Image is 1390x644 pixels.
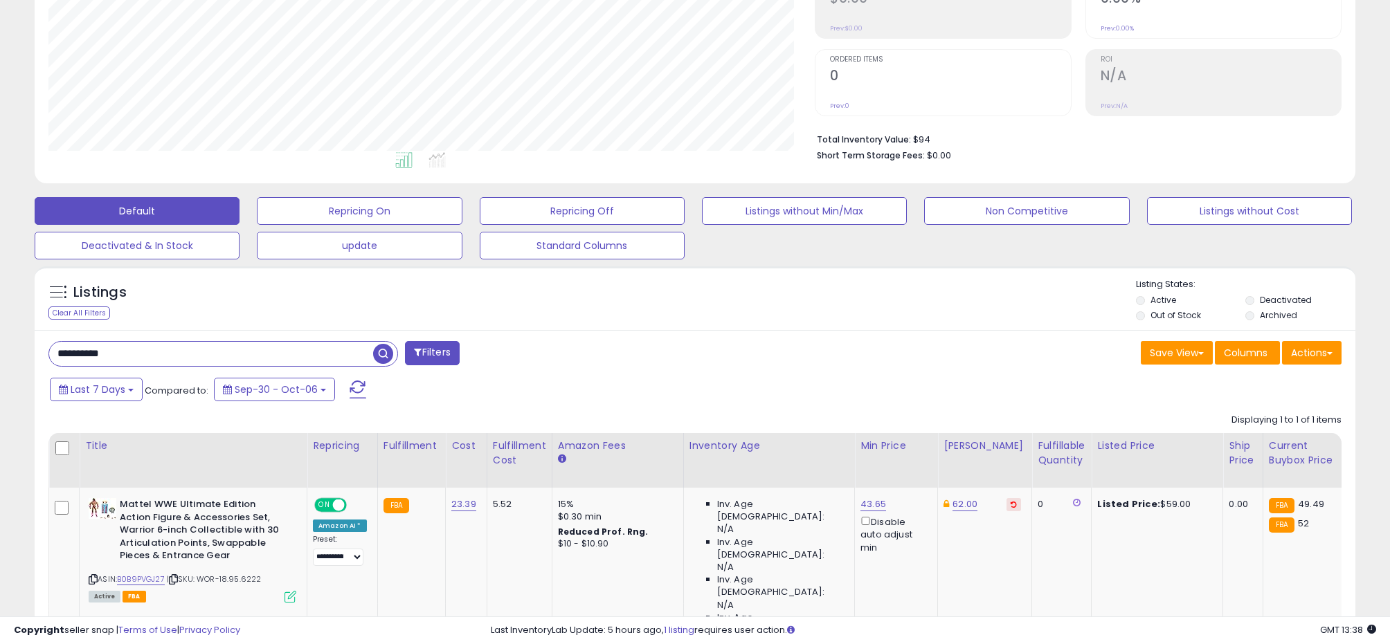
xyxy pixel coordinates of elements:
span: ON [316,499,333,511]
button: Filters [405,341,459,365]
button: update [257,232,462,259]
div: 5.52 [493,498,541,510]
div: Listed Price [1097,439,1217,453]
div: Clear All Filters [48,306,110,320]
span: 49.49 [1298,497,1324,510]
span: Inv. Age [DEMOGRAPHIC_DATA]: [717,536,844,561]
span: OFF [345,499,367,511]
div: 0 [1038,498,1081,510]
button: Columns [1215,341,1280,365]
span: | SKU: WOR-18.95.6222 [167,573,262,585]
button: Listings without Min/Max [702,197,907,225]
div: ASIN: [89,498,296,600]
span: N/A [717,599,734,611]
div: Fulfillment Cost [493,439,546,468]
div: Fulfillment [383,439,440,453]
button: Non Competitive [924,197,1129,225]
a: Privacy Policy [179,623,240,636]
small: FBA [1269,517,1294,533]
div: Cost [451,439,481,453]
button: Sep-30 - Oct-06 [214,378,335,401]
label: Deactivated [1260,294,1312,306]
a: 43.65 [860,497,886,511]
div: $0.30 min [558,510,673,523]
strong: Copyright [14,623,64,636]
span: N/A [717,561,734,573]
div: Min Price [860,439,932,453]
label: Active [1150,294,1176,306]
h2: 0 [830,68,1070,86]
b: Short Term Storage Fees: [817,149,925,161]
b: Listed Price: [1097,497,1160,510]
p: Listing States: [1136,278,1355,291]
div: Preset: [313,535,367,566]
small: FBA [1269,498,1294,513]
div: Repricing [313,439,372,453]
div: [PERSON_NAME] [944,439,1026,453]
span: All listings currently available for purchase on Amazon [89,591,120,602]
a: 62.00 [953,497,977,511]
a: 23.39 [451,497,476,511]
span: 52 [1298,517,1309,530]
div: Disable auto adjust min [860,514,927,554]
div: 0.00 [1229,498,1252,510]
button: Actions [1282,341,1342,365]
div: Ship Price [1229,439,1256,468]
small: Prev: 0.00% [1101,24,1134,33]
span: 2025-10-14 13:38 GMT [1320,623,1376,636]
a: 1 listing [664,623,694,636]
span: N/A [717,523,734,535]
small: Amazon Fees. [558,453,566,466]
small: Prev: N/A [1101,102,1128,110]
label: Out of Stock [1150,309,1201,321]
label: Archived [1260,309,1297,321]
a: Terms of Use [118,623,177,636]
span: Compared to: [145,384,208,397]
img: 41OKkWKIqqL._SL40_.jpg [89,498,116,519]
div: Amazon AI * [313,519,367,532]
h2: N/A [1101,68,1341,86]
div: $10 - $10.90 [558,538,673,550]
span: Sep-30 - Oct-06 [235,383,318,396]
div: Amazon Fees [558,439,678,453]
button: Standard Columns [480,232,685,259]
button: Default [35,197,240,225]
div: $59.00 [1097,498,1212,510]
b: Mattel WWE Ultimate Edition Action Figure & Accessories Set, Warrior 6-inch Collectible with 30 A... [120,498,288,566]
div: seller snap | | [14,624,240,637]
b: Total Inventory Value: [817,134,911,145]
small: Prev: 0 [830,102,849,110]
span: Columns [1224,346,1267,360]
small: Prev: $0.00 [830,24,863,33]
span: FBA [123,591,146,602]
button: Repricing Off [480,197,685,225]
span: ROI [1101,56,1341,64]
span: $0.00 [927,149,951,162]
div: Current Buybox Price [1269,439,1340,468]
div: Title [85,439,301,453]
div: Inventory Age [689,439,849,453]
b: Reduced Prof. Rng. [558,526,649,537]
button: Repricing On [257,197,462,225]
div: Fulfillable Quantity [1038,439,1085,468]
small: FBA [383,498,409,513]
span: Inv. Age [DEMOGRAPHIC_DATA]: [717,573,844,598]
div: Displaying 1 to 1 of 1 items [1231,414,1342,427]
button: Listings without Cost [1147,197,1352,225]
button: Save View [1141,341,1213,365]
div: Last InventoryLab Update: 5 hours ago, requires user action. [491,624,1376,637]
span: Last 7 Days [71,383,125,396]
span: Ordered Items [830,56,1070,64]
div: 15% [558,498,673,510]
span: Inv. Age [DEMOGRAPHIC_DATA]: [717,498,844,523]
button: Last 7 Days [50,378,143,401]
button: Deactivated & In Stock [35,232,240,259]
h5: Listings [73,283,127,302]
a: B0B9PVGJ27 [117,573,165,585]
li: $94 [817,130,1331,147]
